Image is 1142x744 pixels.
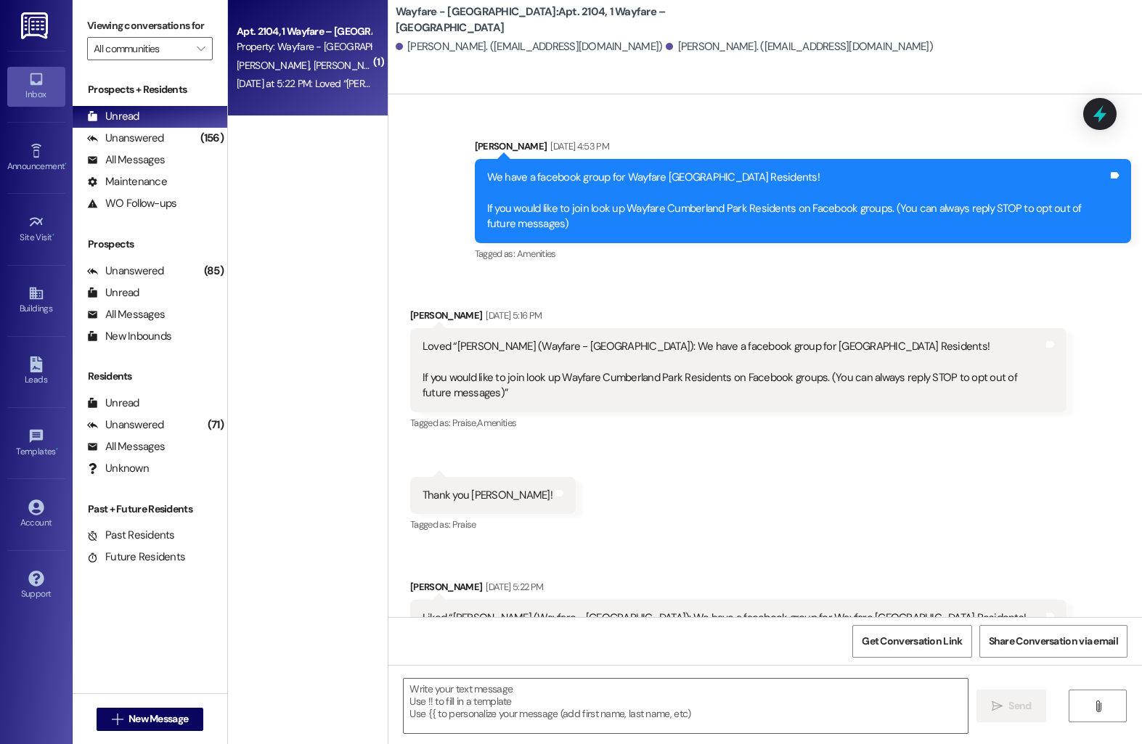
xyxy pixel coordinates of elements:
[313,59,386,72] span: [PERSON_NAME]
[423,339,1043,401] div: Loved “[PERSON_NAME] (Wayfare - [GEOGRAPHIC_DATA]): We have a facebook group for [GEOGRAPHIC_DATA...
[482,308,542,323] div: [DATE] 5:16 PM
[87,329,171,344] div: New Inbounds
[112,714,123,725] i: 
[87,152,165,168] div: All Messages
[487,170,1108,232] div: We have a facebook group for Wayfare [GEOGRAPHIC_DATA] Residents! If you would like to join look ...
[52,230,54,240] span: •
[200,260,227,282] div: (85)
[666,39,933,54] div: [PERSON_NAME]. ([EMAIL_ADDRESS][DOMAIN_NAME])
[204,414,227,436] div: (71)
[852,625,971,658] button: Get Conversation Link
[87,528,175,543] div: Past Residents
[475,139,1131,159] div: [PERSON_NAME]
[452,518,476,531] span: Praise
[7,566,65,605] a: Support
[992,700,1003,712] i: 
[547,139,609,154] div: [DATE] 4:53 PM
[410,514,576,535] div: Tagged as:
[87,461,149,476] div: Unknown
[979,625,1127,658] button: Share Conversation via email
[73,237,227,252] div: Prospects
[87,285,139,301] div: Unread
[87,109,139,124] div: Unread
[482,579,543,594] div: [DATE] 5:22 PM
[87,174,167,189] div: Maintenance
[87,263,164,279] div: Unanswered
[237,24,371,39] div: Apt. 2104, 1 Wayfare – [GEOGRAPHIC_DATA]
[197,43,205,54] i: 
[87,549,185,565] div: Future Residents
[1008,698,1031,714] span: Send
[21,12,51,39] img: ResiDesk Logo
[410,412,1066,433] div: Tagged as:
[396,4,686,36] b: Wayfare - [GEOGRAPHIC_DATA]: Apt. 2104, 1 Wayfare – [GEOGRAPHIC_DATA]
[7,495,65,534] a: Account
[452,417,477,429] span: Praise ,
[56,444,58,454] span: •
[73,82,227,97] div: Prospects + Residents
[1093,700,1104,712] i: 
[87,196,176,211] div: WO Follow-ups
[410,308,1066,328] div: [PERSON_NAME]
[197,127,227,150] div: (156)
[237,39,371,54] div: Property: Wayfare - [GEOGRAPHIC_DATA]
[73,502,227,517] div: Past + Future Residents
[423,610,1043,673] div: Liked “[PERSON_NAME] (Wayfare - [GEOGRAPHIC_DATA]): We have a facebook group for Wayfare [GEOGRAP...
[87,307,165,322] div: All Messages
[517,248,556,260] span: Amenities
[396,39,663,54] div: [PERSON_NAME]. ([EMAIL_ADDRESS][DOMAIN_NAME])
[87,396,139,411] div: Unread
[87,15,213,37] label: Viewing conversations for
[73,369,227,384] div: Residents
[475,243,1131,264] div: Tagged as:
[477,417,516,429] span: Amenities
[87,417,164,433] div: Unanswered
[862,634,962,649] span: Get Conversation Link
[87,131,164,146] div: Unanswered
[237,59,314,72] span: [PERSON_NAME]
[94,37,189,60] input: All communities
[7,424,65,463] a: Templates •
[87,439,165,454] div: All Messages
[7,281,65,320] a: Buildings
[989,634,1118,649] span: Share Conversation via email
[97,708,204,731] button: New Message
[65,159,67,169] span: •
[410,579,1066,600] div: [PERSON_NAME]
[7,352,65,391] a: Leads
[129,711,188,727] span: New Message
[976,690,1047,722] button: Send
[7,210,65,249] a: Site Visit •
[423,488,552,503] div: Thank you [PERSON_NAME]!
[7,67,65,106] a: Inbox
